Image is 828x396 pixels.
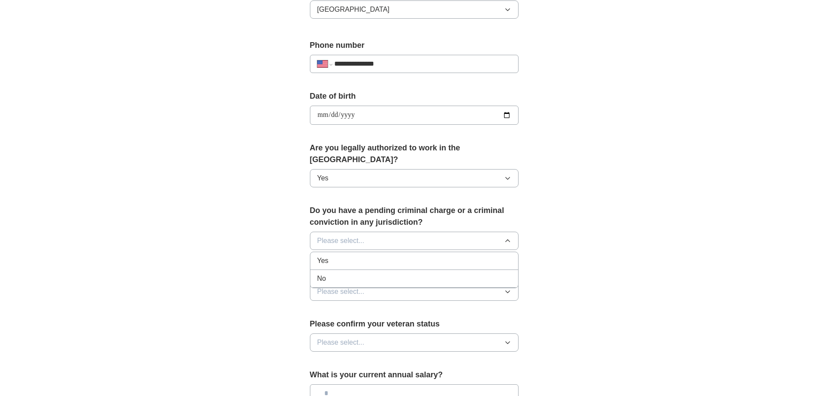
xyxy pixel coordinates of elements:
span: Please select... [317,236,365,246]
button: Yes [310,169,519,187]
span: [GEOGRAPHIC_DATA] [317,4,390,15]
button: Please select... [310,283,519,301]
label: What is your current annual salary? [310,369,519,381]
label: Please confirm your veteran status [310,318,519,330]
label: Date of birth [310,90,519,102]
span: Please select... [317,337,365,348]
span: Please select... [317,286,365,297]
label: Are you legally authorized to work in the [GEOGRAPHIC_DATA]? [310,142,519,166]
span: No [317,273,326,284]
label: Phone number [310,40,519,51]
button: [GEOGRAPHIC_DATA] [310,0,519,19]
span: Yes [317,256,329,266]
button: Please select... [310,333,519,352]
button: Please select... [310,232,519,250]
span: Yes [317,173,329,183]
label: Do you have a pending criminal charge or a criminal conviction in any jurisdiction? [310,205,519,228]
